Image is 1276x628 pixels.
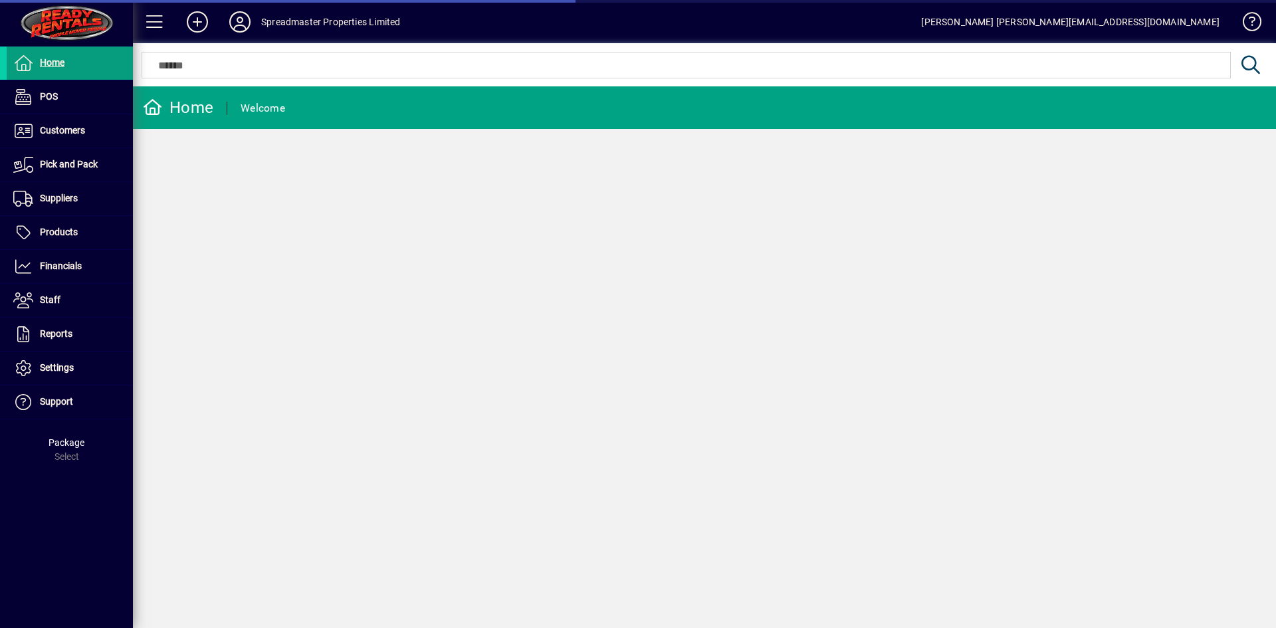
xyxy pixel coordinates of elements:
span: Pick and Pack [40,159,98,169]
span: Home [40,57,64,68]
a: Financials [7,250,133,283]
a: Support [7,385,133,419]
button: Profile [219,10,261,34]
div: [PERSON_NAME] [PERSON_NAME][EMAIL_ADDRESS][DOMAIN_NAME] [921,11,1220,33]
div: Spreadmaster Properties Limited [261,11,400,33]
a: Settings [7,352,133,385]
span: POS [40,91,58,102]
a: Customers [7,114,133,148]
div: Welcome [241,98,285,119]
div: Home [143,97,213,118]
span: Products [40,227,78,237]
a: Suppliers [7,182,133,215]
span: Settings [40,362,74,373]
a: Pick and Pack [7,148,133,181]
a: Products [7,216,133,249]
button: Add [176,10,219,34]
span: Financials [40,261,82,271]
span: Customers [40,125,85,136]
span: Reports [40,328,72,339]
span: Package [49,437,84,448]
span: Support [40,396,73,407]
a: Knowledge Base [1233,3,1259,46]
span: Staff [40,294,60,305]
span: Suppliers [40,193,78,203]
a: Reports [7,318,133,351]
a: POS [7,80,133,114]
a: Staff [7,284,133,317]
